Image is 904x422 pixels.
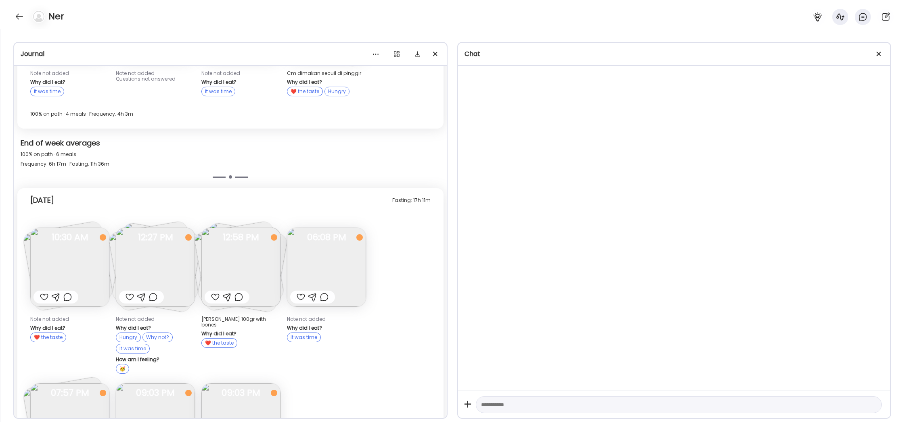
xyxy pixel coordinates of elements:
div: 100% on path · 6 meals Frequency: 6h 17m · Fasting: 11h 36m [21,150,440,169]
img: images%2FtZMCKSX2sFOY2rKPbVoB8COULQM2%2F718oVtWUC3CigPKxAY6j%2FNiQVIacRMD9eJgXP8tEm_240 [201,228,280,307]
span: Note not added [201,70,240,77]
div: [PERSON_NAME] 100gr with bones [201,316,280,328]
span: 12:27 PM [116,234,195,241]
div: It was time [30,87,64,96]
span: 09:03 PM [116,389,195,397]
div: Why did I eat? [116,325,195,331]
div: Hungry [324,87,349,96]
div: Why did I eat? [30,79,109,85]
img: images%2FtZMCKSX2sFOY2rKPbVoB8COULQM2%2FlV8HFxdraLoV4w15LWaI%2F8xDJPYvm2xbyLecFJ89v_240 [116,228,195,307]
span: 07:57 PM [30,389,109,397]
div: ❤️ the taste [30,333,66,342]
div: Why not? [142,333,173,342]
div: Chat [465,49,884,59]
div: Fasting: 17h 11m [392,195,431,205]
div: Journal [21,49,440,59]
span: 12:58 PM [201,234,280,241]
img: bg-avatar-default.svg [33,11,44,22]
span: Note not added [116,70,155,77]
img: images%2FtZMCKSX2sFOY2rKPbVoB8COULQM2%2FPickWLFjv7zoGRys0mGt%2Fqr1MChJNzMjpN1A2LvBD_240 [30,228,109,307]
h4: Ner [48,10,64,23]
div: Why did I eat? [201,79,280,85]
div: Hungry [116,333,141,342]
div: It was time [201,87,235,96]
span: Questions not answered [116,75,176,82]
span: 10:30 AM [30,234,109,241]
div: It was time [116,344,150,353]
div: Why did I eat? [201,331,280,337]
div: 100% on path · 4 meals · Frequency: 4h 3m [30,109,431,119]
div: Why did I eat? [287,325,366,331]
span: Note not added [30,70,69,77]
div: [DATE] [30,195,54,205]
span: 06:08 PM [287,234,366,241]
div: Why did I eat? [287,79,366,85]
span: Note not added [116,316,155,322]
span: Note not added [287,316,326,322]
span: Note not added [30,316,69,322]
div: 🥳 [116,364,129,374]
div: ❤️ the taste [287,87,323,96]
img: images%2FtZMCKSX2sFOY2rKPbVoB8COULQM2%2FLy2ZrNx0CKChc1nRBwXA%2FczwQsNI2JlJDhqQsdjJd_240 [287,228,366,307]
div: How am I feeling? [116,357,195,362]
div: Why did I eat? [30,325,109,331]
div: Cm dimakan secuil di pinggir [287,71,366,76]
div: End of week averages [21,138,440,150]
span: 09:03 PM [201,389,280,397]
div: ❤️ the taste [201,338,237,348]
div: It was time [287,333,321,342]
